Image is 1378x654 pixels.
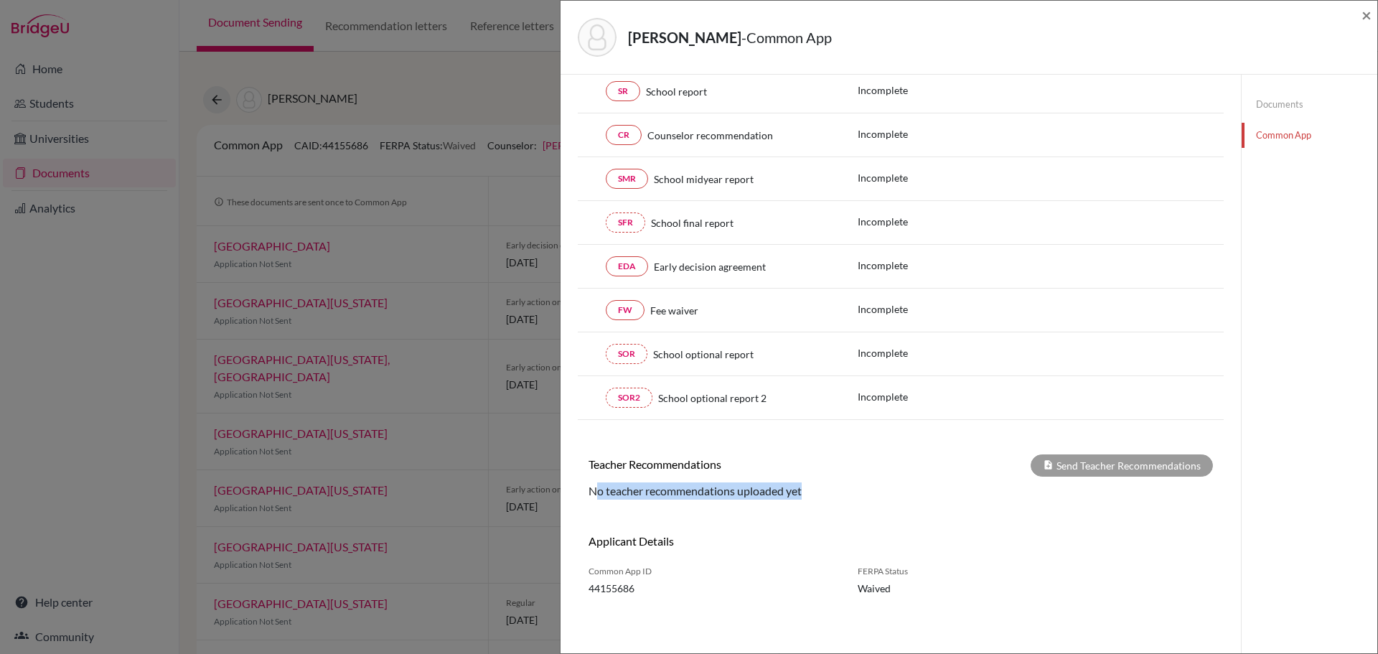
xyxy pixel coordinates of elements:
[651,215,733,230] span: School final report
[606,388,652,408] a: SOR2
[606,125,642,145] a: CR
[658,391,767,406] span: School optional report 2
[1031,454,1213,477] div: Send Teacher Recommendations
[606,212,645,233] a: SFR
[589,565,836,578] span: Common App ID
[858,83,1006,98] p: Incomplete
[1242,92,1377,117] a: Documents
[1361,6,1372,24] button: Close
[606,300,645,320] a: FW
[606,256,648,276] a: EDA
[646,84,707,99] span: School report
[606,344,647,364] a: SOR
[578,482,1224,500] div: No teacher recommendations uploaded yet
[654,259,766,274] span: Early decision agreement
[606,169,648,189] a: SMR
[653,347,754,362] span: School optional report
[741,29,832,46] span: - Common App
[1242,123,1377,148] a: Common App
[606,81,640,101] a: SR
[589,581,836,596] span: 44155686
[1361,4,1372,25] span: ×
[589,534,890,548] h6: Applicant Details
[654,172,754,187] span: School midyear report
[650,303,698,318] span: Fee waiver
[858,214,1006,229] p: Incomplete
[858,126,1006,141] p: Incomplete
[858,345,1006,360] p: Incomplete
[858,389,1006,404] p: Incomplete
[858,258,1006,273] p: Incomplete
[858,565,998,578] span: FERPA Status
[647,128,773,143] span: Counselor recommendation
[628,29,741,46] strong: [PERSON_NAME]
[578,457,901,471] h6: Teacher Recommendations
[858,581,998,596] span: Waived
[858,302,1006,317] p: Incomplete
[858,170,1006,185] p: Incomplete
